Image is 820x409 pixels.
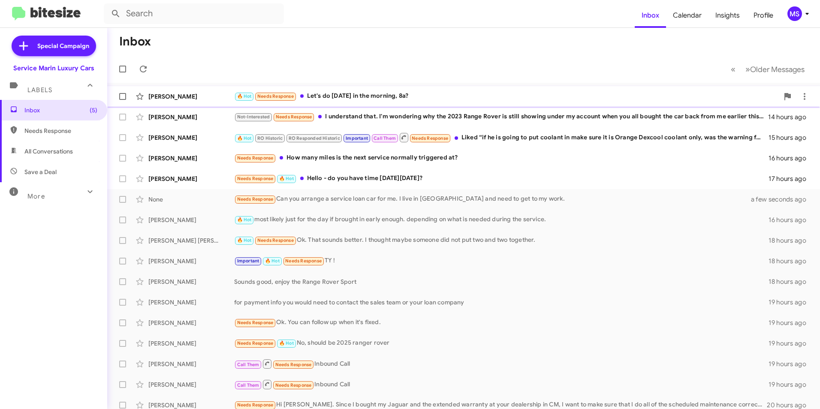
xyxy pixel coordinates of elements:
div: Ok. That sounds better. I thought maybe someone did not put two and two together. [234,235,769,245]
div: Hello - do you have time [DATE][DATE]? [234,174,769,183]
div: 19 hours ago [769,339,813,348]
div: Can you arrange a service loan car for me. I live in [GEOGRAPHIC_DATA] and need to get to my work. [234,194,762,204]
div: [PERSON_NAME] [148,319,234,327]
span: RO Historic [257,135,283,141]
span: Needs Response [237,155,274,161]
a: Profile [747,3,780,28]
span: (5) [90,106,97,114]
div: 15 hours ago [769,133,813,142]
div: None [148,195,234,204]
div: [PERSON_NAME] [148,216,234,224]
div: [PERSON_NAME] [148,339,234,348]
div: 18 hours ago [769,277,813,286]
span: Call Them [237,362,259,367]
span: » [745,64,750,75]
span: Needs Response [257,93,294,99]
div: [PERSON_NAME] [148,277,234,286]
div: Inbound Call [234,379,769,390]
div: most likely just for the day if brought in early enough. depending on what is needed during the s... [234,215,769,225]
span: « [731,64,736,75]
span: All Conversations [24,147,73,156]
div: Ok. You can follow up when it's fixed. [234,318,769,328]
div: I understand that. I'm wondering why the 2023 Range Rover is still showing under my account when ... [234,112,768,122]
span: 🔥 Hot [237,238,252,243]
span: 🔥 Hot [279,340,294,346]
span: Older Messages [750,65,805,74]
div: [PERSON_NAME] [148,360,234,368]
h1: Inbox [119,35,151,48]
div: No, should be 2025 ranger rover [234,338,769,348]
span: More [27,192,45,200]
button: MS [780,6,811,21]
div: [PERSON_NAME] [148,92,234,101]
span: Needs Response [276,114,312,120]
span: 🔥 Hot [237,217,252,223]
div: [PERSON_NAME] [148,174,234,183]
div: 14 hours ago [768,113,813,121]
div: MS [787,6,802,21]
a: Inbox [635,3,666,28]
button: Next [740,60,810,78]
div: Sounds good, enjoy the Range Rover Sport [234,277,769,286]
span: Important [237,258,259,264]
button: Previous [726,60,741,78]
span: Needs Response [237,176,274,181]
span: Needs Response [285,258,322,264]
span: Call Them [237,382,259,388]
span: Save a Deal [24,168,57,176]
span: 🔥 Hot [237,93,252,99]
div: 16 hours ago [769,216,813,224]
div: for payment info you would need to contact the sales team or your loan company [234,298,769,307]
div: [PERSON_NAME] [148,380,234,389]
div: [PERSON_NAME] [148,133,234,142]
a: Special Campaign [12,36,96,56]
span: Needs Response [412,135,448,141]
span: Needs Response [237,320,274,325]
a: Insights [708,3,747,28]
span: Special Campaign [37,42,89,50]
div: 18 hours ago [769,236,813,245]
span: Needs Response [237,340,274,346]
span: 🔥 Hot [265,258,280,264]
div: 19 hours ago [769,319,813,327]
span: Needs Response [257,238,294,243]
span: RO Responded Historic [289,135,340,141]
span: 🔥 Hot [279,176,294,181]
nav: Page navigation example [726,60,810,78]
div: [PERSON_NAME] [148,257,234,265]
span: Important [346,135,368,141]
div: Liked “if he is going to put coolant in make sure it is Orange Dexcool coolant only, was the warn... [234,132,769,143]
div: Inbound Call [234,358,769,369]
div: [PERSON_NAME] [148,154,234,162]
div: Service Marin Luxury Cars [13,64,94,72]
span: Needs Response [275,382,312,388]
div: 16 hours ago [769,154,813,162]
span: 🔥 Hot [237,135,252,141]
div: a few seconds ago [762,195,813,204]
div: How many miles is the next service normally triggered at? [234,153,769,163]
input: Search [104,3,284,24]
a: Calendar [666,3,708,28]
span: Not-Interested [237,114,270,120]
div: 17 hours ago [769,174,813,183]
div: 19 hours ago [769,298,813,307]
div: 18 hours ago [769,257,813,265]
span: Labels [27,86,52,94]
span: Needs Response [237,196,274,202]
span: Needs Response [24,126,97,135]
div: TY ! [234,256,769,266]
div: [PERSON_NAME] [PERSON_NAME] [148,236,234,245]
div: 19 hours ago [769,360,813,368]
div: [PERSON_NAME] [148,298,234,307]
span: Inbox [24,106,97,114]
div: Let's do [DATE] in the morning, 8a? [234,91,779,101]
div: 19 hours ago [769,380,813,389]
div: [PERSON_NAME] [148,113,234,121]
span: Needs Response [275,362,312,367]
span: Needs Response [237,402,274,408]
span: Call Them [374,135,396,141]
